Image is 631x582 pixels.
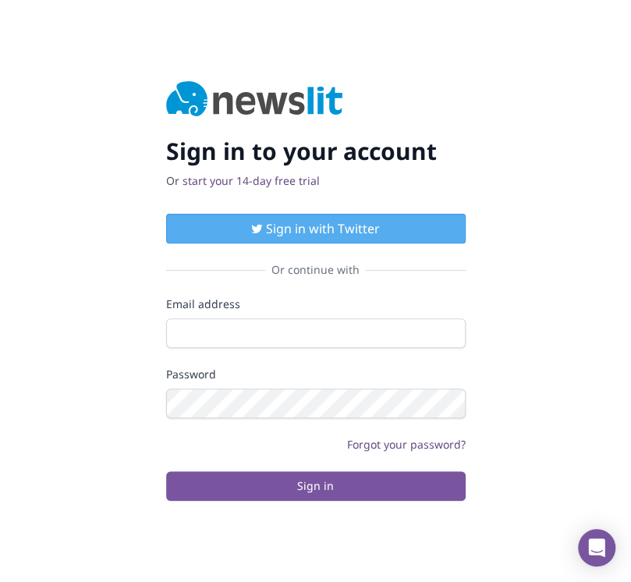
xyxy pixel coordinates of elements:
[265,262,366,278] span: Or continue with
[166,173,466,189] p: Or
[166,471,466,501] button: Sign in
[166,81,343,119] img: Newslit
[347,437,466,452] a: Forgot your password?
[166,137,466,165] h2: Sign in to your account
[166,296,466,312] label: Email address
[183,173,320,188] a: start your 14-day free trial
[578,529,615,566] div: Open Intercom Messenger
[166,214,466,243] button: Sign in with Twitter
[166,367,466,382] label: Password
